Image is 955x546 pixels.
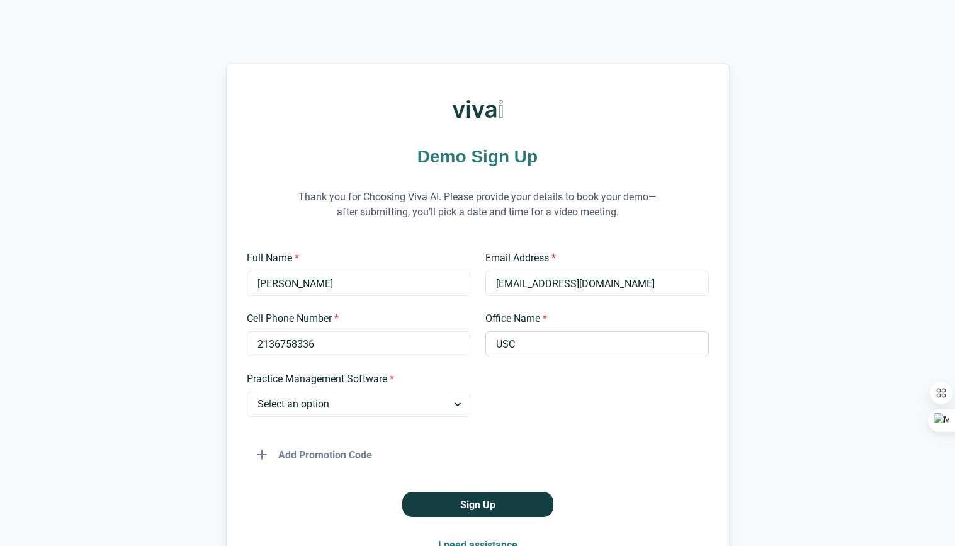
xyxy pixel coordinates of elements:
[247,442,382,467] button: Add Promotion Code
[247,372,463,387] label: Practice Management Software
[289,174,667,236] p: Thank you for Choosing Viva AI. Please provide your details to book your demo—after submitting, y...
[247,311,463,326] label: Cell Phone Number
[247,251,463,266] label: Full Name
[247,144,709,169] h1: Demo Sign Up
[485,311,701,326] label: Office Name
[453,84,503,134] img: Viva AI Logo
[402,492,553,517] button: Sign Up
[485,331,709,356] input: Type your office name and address
[485,251,701,266] label: Email Address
